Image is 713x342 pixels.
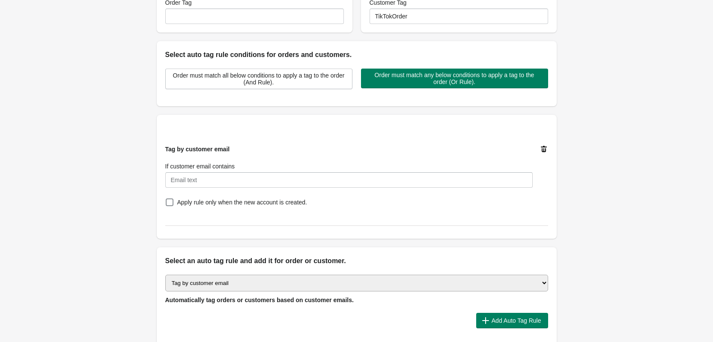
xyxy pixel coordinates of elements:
button: Order must match all below conditions to apply a tag to the order (And Rule). [165,69,352,89]
button: Add Auto Tag Rule [476,313,548,328]
span: Tag by customer email [165,146,230,153]
span: Add Auto Tag Rule [492,317,541,324]
h2: Select auto tag rule conditions for orders and customers. [165,50,548,60]
span: Order must match any below conditions to apply a tag to the order (Or Rule). [368,72,541,85]
span: Order must match all below conditions to apply a tag to the order (And Rule). [173,72,345,86]
span: Apply rule only when the new account is created. [177,198,307,207]
button: Order must match any below conditions to apply a tag to the order (Or Rule). [361,69,548,88]
span: Automatically tag orders or customers based on customer emails. [165,297,354,303]
input: Email text [165,172,533,188]
h2: Select an auto tag rule and add it for order or customer. [165,256,548,266]
label: If customer email contains [165,162,235,171]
